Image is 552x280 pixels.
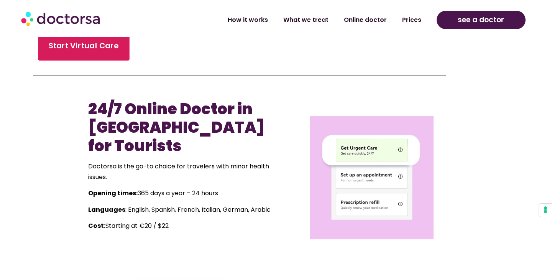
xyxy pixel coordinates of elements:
[88,189,138,198] b: Opening times:
[539,204,552,217] button: Your consent preferences for tracking technologies
[88,188,272,199] p: 365 days a year – 24 hours
[276,11,336,29] a: What we treat
[88,205,125,214] b: Languages
[88,98,264,156] b: 24/7 Online Doctor in [GEOGRAPHIC_DATA] for Tourists
[38,31,130,61] a: Start Virtual Care
[49,41,119,52] span: Start Virtual Care
[88,161,272,183] p: Doctorsa is the go-to choice for travelers with minor health issues.
[146,11,429,29] nav: Menu
[310,116,434,239] img: Part of the Doctorsa intake form. The user can choose to see an online doctor urgently or schedul...
[437,11,526,29] a: see a doctor
[88,221,105,230] b: Cost:
[220,11,276,29] a: How it works
[88,221,272,231] p: Starting at €20 / $22
[394,11,429,29] a: Prices
[336,11,394,29] a: Online doctor
[458,14,504,26] span: see a doctor
[88,204,272,215] p: : English, Spanish, French, Italian, German, Arabic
